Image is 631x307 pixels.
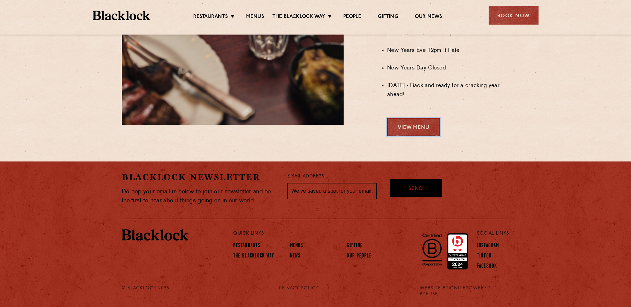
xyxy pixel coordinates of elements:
a: Our People [347,253,372,260]
li: New Years Eve 12pm 'til late [387,46,509,55]
a: Our News [415,14,442,21]
img: BL_Textured_Logo-footer-cropped.svg [122,229,188,241]
label: Email Address [287,173,324,180]
h2: Blacklock Newsletter [122,171,277,183]
a: Gifting [378,14,398,21]
a: Instagram [477,243,499,250]
p: Do pop your email in below to join our newsletter and be the first to hear about things going on ... [122,187,277,205]
a: The Blacklock Way [272,14,325,21]
li: [DATE] - Back and ready for a cracking year ahead! [387,81,509,99]
a: People [343,14,361,21]
img: BL_Textured_Logo-footer-cropped.svg [93,11,150,20]
img: Accred_2023_2star.png [447,233,468,270]
div: WEBSITE BY POWERED BY [415,285,514,297]
input: We’ve saved a spot for your email... [287,183,377,199]
a: View Menu [387,118,440,136]
div: © Blacklock 2025 [117,285,183,297]
a: PRIVACY POLICY [279,285,319,291]
div: Book Now [489,6,539,25]
img: B-Corp-Logo-Black-RGB.svg [418,230,446,269]
a: The Blacklock Way [233,253,274,260]
a: FUSE [426,292,438,297]
a: Menus [246,14,264,21]
a: Restaurants [193,14,228,21]
p: Quick Links [233,229,455,238]
a: Restaurants [233,243,260,250]
a: Menus [290,243,303,250]
span: Send [408,185,423,193]
a: TikTok [477,253,492,260]
a: News [290,253,300,260]
a: Facebook [477,263,497,270]
a: Gifting [347,243,363,250]
li: New Years Day Closed [387,64,509,73]
p: Social Links [477,229,509,238]
a: IGNITE [449,286,466,291]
